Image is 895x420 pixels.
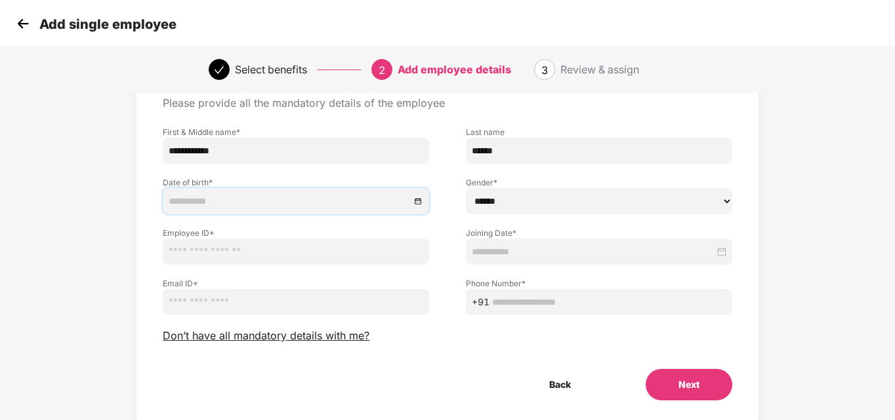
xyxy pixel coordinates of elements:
label: Email ID [163,278,429,289]
label: Last name [466,126,732,138]
button: Back [516,369,604,400]
p: Add single employee [39,16,177,32]
span: +91 [472,295,489,309]
span: check [214,65,224,75]
label: First & Middle name [163,126,429,138]
div: Add employee details [398,59,511,80]
div: Review & assign [560,59,639,80]
span: Don’t have all mandatory details with me? [163,329,369,343]
label: Employee ID [163,227,429,239]
span: 3 [541,64,548,77]
img: svg+xml;base64,PHN2ZyB4bWxucz0iaHR0cDovL3d3dy53My5vcmcvMjAwMC9zdmciIHdpZHRoPSIzMCIgaGVpZ2h0PSIzMC... [13,14,33,33]
label: Date of birth [163,177,429,188]
label: Phone Number [466,278,732,289]
button: Next [646,369,732,400]
div: Select benefits [235,59,307,80]
p: Please provide all the mandatory details of the employee [163,96,732,110]
span: 2 [379,64,385,77]
label: Gender [466,177,732,188]
label: Joining Date [466,227,732,239]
